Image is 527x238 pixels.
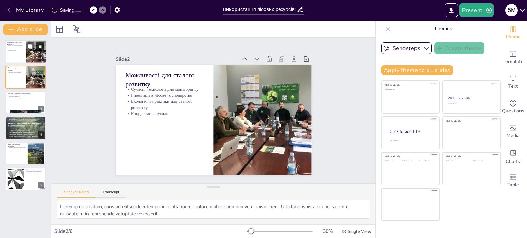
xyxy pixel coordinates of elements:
div: Click to add title [385,155,434,158]
p: Ліси як резервуари вуглецю [8,96,44,97]
p: Розвиток законодавства [8,122,44,124]
div: Click to add title [385,84,434,86]
span: Theme [505,33,521,41]
div: https://cdn.sendsteps.com/images/logo/sendsteps_logo_white.pnghttps://cdn.sendsteps.com/images/lo... [5,40,46,63]
p: Збереження води та зменшення ерозії [8,97,44,98]
span: Text [508,83,518,90]
div: 5 [38,157,44,163]
button: 5 М [505,3,518,17]
p: Сучасні технології для моніторингу [131,68,209,91]
span: Template [503,58,524,65]
p: Освіта та підвищення обізнаності [8,143,26,147]
button: Add slide [3,24,48,35]
p: Співпраця з міжнародними організаціями [8,118,44,120]
button: Speaker Notes [57,190,96,198]
p: Можливості для сталого розвитку [8,67,24,71]
p: Можливості для сталого розвитку [132,53,212,87]
p: Важливість сталого управління [8,150,26,152]
input: Insert title [223,4,297,14]
p: Поліпшення екологічної ситуації [8,124,44,125]
div: Change the overall theme [499,21,527,45]
button: My Library [5,4,47,15]
div: Add images, graphics, shapes or video [499,119,527,144]
textarea: Loremip dolorsitam, cons ad elitseddoei temporinci, utlaboreet dolorem aliq e adminimveni quisn e... [57,200,370,219]
p: Екологічні практики для сталого розвитку [8,73,24,75]
div: https://cdn.sendsteps.com/images/logo/sendsteps_logo_white.pnghttps://cdn.sendsteps.com/images/lo... [5,168,46,190]
p: Ліси поглинають вуглець [8,94,44,96]
button: Create theme [434,42,484,54]
button: Export to PowerPoint [445,3,458,17]
p: Екологічні практики для сталого розвитку [127,80,207,108]
p: Сучасні технології для моніторингу [7,45,24,46]
div: Saving...... [52,7,81,13]
p: Сучасні технології для моніторингу [8,70,24,72]
span: Table [507,181,519,189]
div: Click to add text [446,160,468,162]
p: Інвестиції в лісове господарство [8,72,24,73]
p: Підвищення обізнаності про лісові ресурси [8,147,26,148]
span: Questions [502,107,524,115]
div: Click to add text [448,103,494,105]
div: 6 [38,182,44,188]
div: Add charts and graphs [499,144,527,168]
div: Add text boxes [499,70,527,95]
div: Click to add title [446,155,495,158]
button: Duplicate Slide [26,42,34,50]
p: Роль лісів у боротьбі зі зміною клімату [8,92,44,95]
p: Можливості для сталого розвитку [7,41,24,45]
div: Click to add title [448,96,494,100]
span: Position [72,25,81,33]
div: Add a table [499,168,527,193]
p: Інвестиції в лісове господарство [130,74,208,97]
p: Спільна мета збереження [26,175,44,176]
span: Media [506,132,520,139]
div: https://cdn.sendsteps.com/images/logo/sendsteps_logo_white.pnghttps://cdn.sendsteps.com/images/lo... [5,142,46,165]
p: Технічна допомога та обмін досвідом [8,121,44,123]
div: Get real-time input from your audience [499,95,527,119]
span: Single View [348,229,371,234]
div: Layout [54,24,65,35]
button: Delete Slide [36,42,44,50]
div: Click to add text [385,89,434,90]
p: Здорові ліси для здорової планети [8,98,44,99]
div: Click to add text [385,160,401,162]
button: Sendsteps [381,42,432,54]
div: Slide 2 [128,37,248,68]
div: https://cdn.sendsteps.com/images/logo/sendsteps_logo_white.pnghttps://cdn.sendsteps.com/images/lo... [5,117,46,139]
div: https://cdn.sendsteps.com/images/logo/sendsteps_logo_white.pnghttps://cdn.sendsteps.com/images/lo... [5,91,46,114]
p: Інвестиції в лісове господарство [7,46,24,47]
div: 4 [38,131,44,138]
p: Освіта про екологічні практики [8,148,26,149]
p: Висновки [26,169,44,171]
div: 5 М [505,4,518,16]
button: Transcript [96,190,126,198]
div: 2 [38,80,44,87]
div: Click to add text [473,160,495,162]
button: Present [459,3,494,17]
div: Click to add text [419,160,434,162]
p: Координація зусиль [8,75,24,77]
div: 1 [38,55,44,61]
p: Координація зусиль [126,92,204,114]
div: 30 % [319,228,336,235]
p: Залучення молоді до програм [8,149,26,151]
div: Slide 2 / 6 [54,228,247,235]
button: Apply theme to all slides [381,65,453,75]
p: Активна участь суспільства [26,173,44,175]
div: Click to add title [390,128,434,134]
div: Click to add text [402,160,418,162]
div: https://cdn.sendsteps.com/images/logo/sendsteps_logo_white.pnghttps://cdn.sendsteps.com/images/lo... [5,66,46,88]
p: Координація зусиль [7,50,24,51]
div: Add ready made slides [499,45,527,70]
span: Charts [506,158,520,165]
p: Доступ до ресурсів [8,120,44,121]
p: Комплексний підхід до використання [26,171,44,172]
div: Click to add title [446,120,495,122]
p: Екологічні практики для сталого розвитку [7,47,24,50]
p: Законодавчі зміни для охорони [26,172,44,173]
p: Themes [394,21,492,37]
div: 3 [38,106,44,112]
div: Click to add body [390,140,433,141]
